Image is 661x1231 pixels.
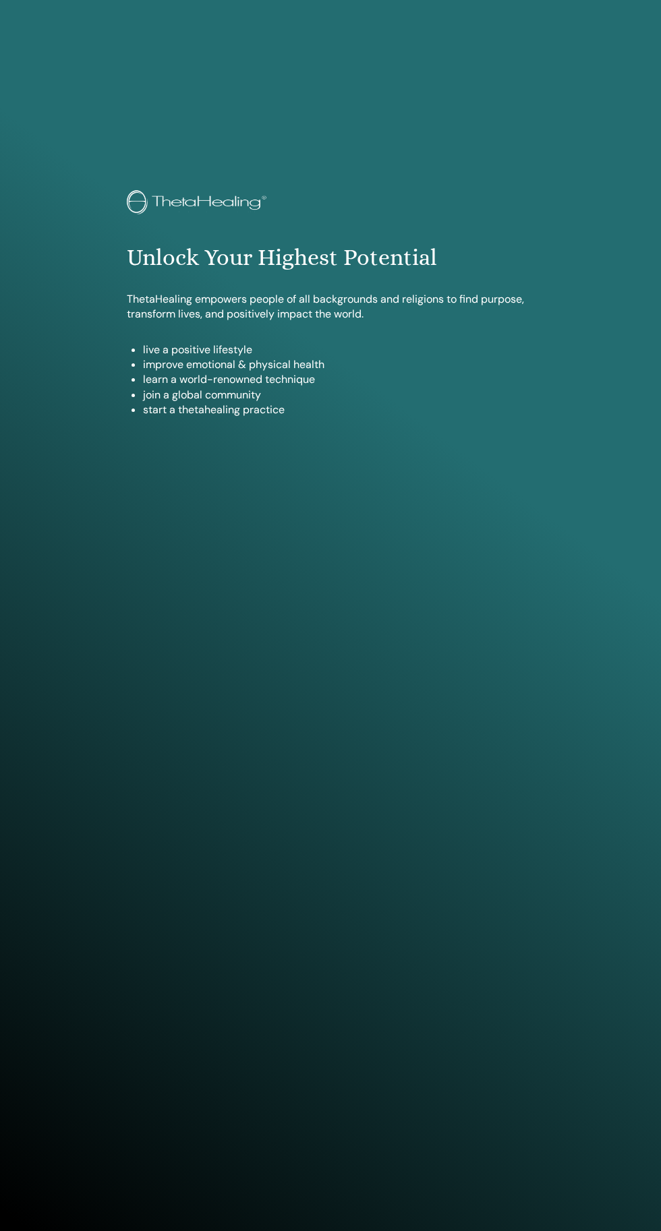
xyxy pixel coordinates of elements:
[127,292,534,322] p: ThetaHealing empowers people of all backgrounds and religions to find purpose, transform lives, a...
[143,372,534,387] li: learn a world-renowned technique
[127,244,534,272] h1: Unlock Your Highest Potential
[143,388,534,402] li: join a global community
[143,342,534,357] li: live a positive lifestyle
[143,402,534,417] li: start a thetahealing practice
[143,357,534,372] li: improve emotional & physical health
